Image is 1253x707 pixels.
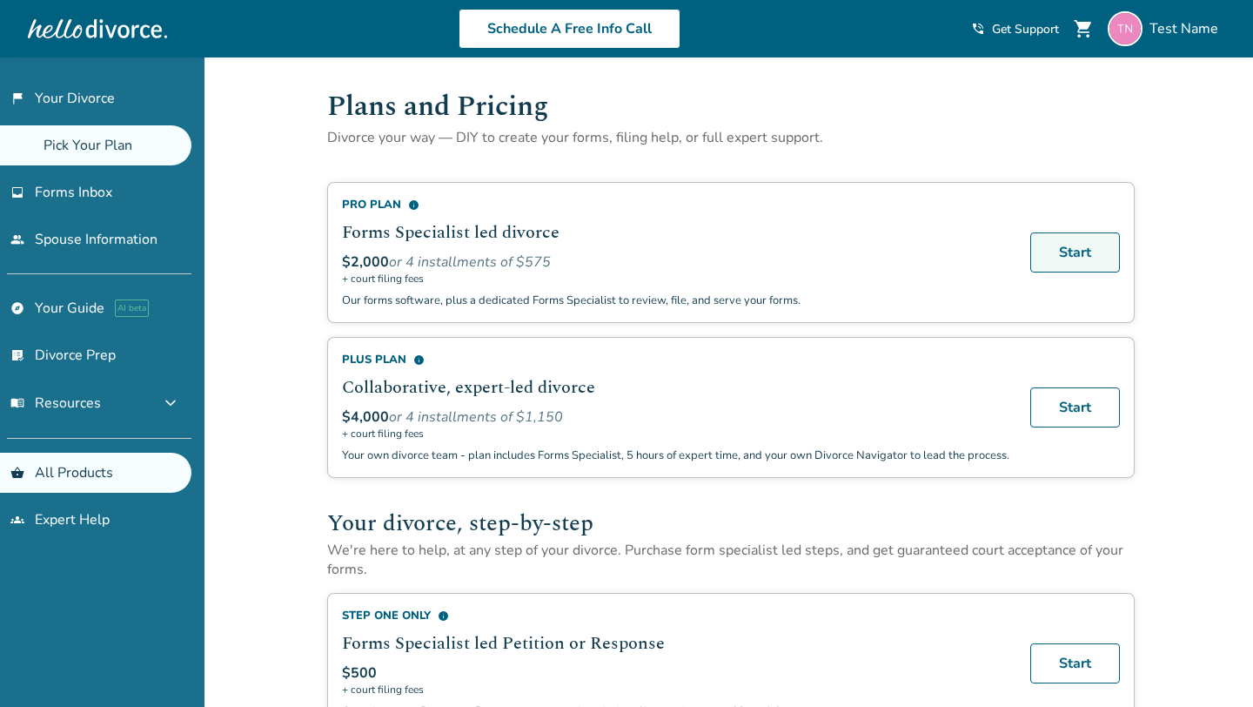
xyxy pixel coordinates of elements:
[10,301,24,315] span: explore
[413,354,425,366] span: info
[342,197,1009,212] div: Pro Plan
[971,21,1059,37] a: phone_in_talkGet Support
[1149,19,1225,38] span: Test Name
[1030,232,1120,273] a: Start
[342,407,1009,427] div: or 4 installments of $1,150
[1030,387,1120,428] a: Start
[992,21,1059,37] span: Get Support
[342,663,377,683] span: $500
[327,85,1135,128] h1: Plans and Pricing
[438,610,449,622] span: info
[1030,643,1120,683] a: Start
[10,513,24,527] span: groups
[342,630,1009,656] h2: Forms Specialist led Petition or Response
[10,185,24,199] span: inbox
[342,683,1009,697] span: + court filing fees
[342,272,1009,286] span: + court filing fees
[35,183,112,202] span: Forms Inbox
[342,427,1009,441] span: + court filing fees
[1108,11,1142,46] img: pevefef982@dawhe.com
[1073,18,1094,39] span: shopping_cart
[342,448,1009,463] p: Your own divorce team - plan includes Forms Specialist, 5 hours of expert time, and your own Divo...
[10,394,101,413] span: Resources
[10,91,24,105] span: flag_2
[115,300,149,317] span: AI beta
[10,466,24,480] span: shopping_basket
[160,393,181,414] span: expand_more
[408,199,419,211] span: info
[342,293,1009,308] p: Our forms software, plus a dedicated Forms Specialist to review, file, and serve your forms.
[10,348,24,362] span: list_alt_check
[342,219,1009,246] h2: Forms Specialist led divorce
[342,252,389,272] span: $2,000
[971,22,985,36] span: phone_in_talk
[342,407,389,427] span: $4,000
[10,232,24,246] span: people
[342,608,1009,623] div: Step One Only
[459,9,680,49] a: Schedule A Free Info Call
[327,128,1135,147] p: Divorce your way — DIY to create your forms, filing help, or full expert support.
[342,374,1009,401] h2: Collaborative, expert-led divorce
[342,252,1009,272] div: or 4 installments of $575
[10,396,24,410] span: menu_book
[327,541,1135,579] p: We're here to help, at any step of your divorce. Purchase form specialist led steps, and get guar...
[342,352,1009,367] div: Plus Plan
[327,506,1135,541] h2: Your divorce, step-by-step
[1166,623,1253,707] iframe: Chat Widget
